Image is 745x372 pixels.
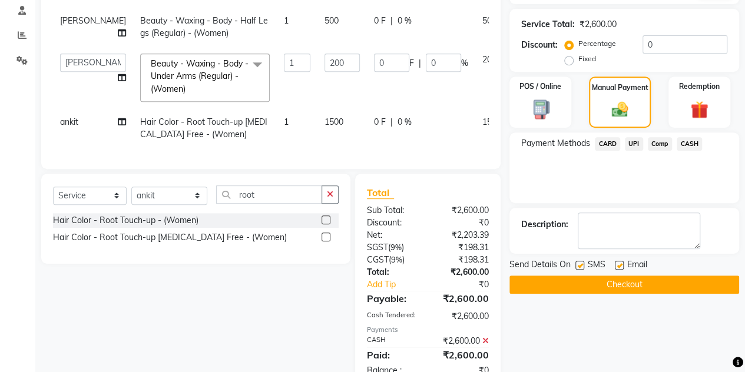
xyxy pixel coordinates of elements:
input: Search or Scan [216,185,322,204]
span: SMS [588,258,605,273]
img: _gift.svg [685,99,714,121]
div: ₹2,600.00 [428,266,498,278]
span: F [409,57,414,69]
span: 1 [284,117,289,127]
span: | [390,116,393,128]
span: | [419,57,421,69]
span: 0 % [398,15,412,27]
span: 500 [325,15,339,26]
label: Redemption [679,81,720,92]
span: UPI [625,137,643,151]
div: CASH [358,335,428,347]
div: ( ) [358,254,428,266]
label: Manual Payment [592,82,648,93]
span: Hair Color - Root Touch-up [MEDICAL_DATA] Free - (Women) [140,117,267,139]
span: | [390,15,393,27]
span: 1 [284,15,289,26]
img: _pos-terminal.svg [526,99,555,120]
div: ₹0 [439,278,498,291]
span: 0 F [374,15,386,27]
div: Hair Color - Root Touch-up [MEDICAL_DATA] Free - (Women) [53,231,287,244]
span: Beauty - Waxing - Body - Under Arms (Regular) - (Women) [151,58,249,94]
label: Fixed [578,54,596,64]
label: Percentage [578,38,616,49]
div: ₹2,600.00 [428,291,498,305]
span: 500 [482,15,496,26]
div: ( ) [358,241,428,254]
span: Comp [648,137,673,151]
span: 0 F [374,116,386,128]
div: ₹198.31 [428,254,498,266]
div: ₹2,203.39 [428,229,498,241]
span: 200 [482,54,496,65]
div: Total: [358,266,428,278]
div: Payable: [358,291,428,305]
span: Beauty - Waxing - Body - Half Legs (Regular) - (Women) [140,15,268,38]
div: ₹0 [428,217,498,229]
span: 9% [391,255,402,264]
span: CASH [677,137,702,151]
span: CARD [595,137,620,151]
div: Sub Total: [358,204,428,217]
div: Discount: [521,39,558,51]
span: Email [627,258,647,273]
span: [PERSON_NAME] [60,15,126,26]
div: ₹2,600.00 [428,348,498,362]
span: Payment Methods [521,137,590,150]
img: _cash.svg [607,100,634,119]
button: Checkout [509,275,739,294]
div: ₹2,600.00 [580,18,617,31]
div: ₹2,600.00 [428,310,498,323]
span: Total [367,187,394,199]
span: CGST [367,254,389,265]
div: Payments [367,325,489,335]
div: Service Total: [521,18,575,31]
span: ankit [60,117,78,127]
div: Hair Color - Root Touch-up - (Women) [53,214,198,227]
div: Paid: [358,348,428,362]
span: 0 % [398,116,412,128]
div: ₹198.31 [428,241,498,254]
div: ₹2,600.00 [428,204,498,217]
span: 9% [390,243,402,252]
span: 1500 [325,117,343,127]
div: Description: [521,218,568,231]
a: Add Tip [358,278,439,291]
div: ₹2,600.00 [428,335,498,347]
div: Net: [358,229,428,241]
a: x [186,84,191,94]
span: 1500 [482,117,501,127]
span: SGST [367,242,388,253]
div: Discount: [358,217,428,229]
span: Send Details On [509,258,571,273]
div: Cash Tendered: [358,310,428,323]
label: POS / Online [519,81,561,92]
span: % [461,57,468,69]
